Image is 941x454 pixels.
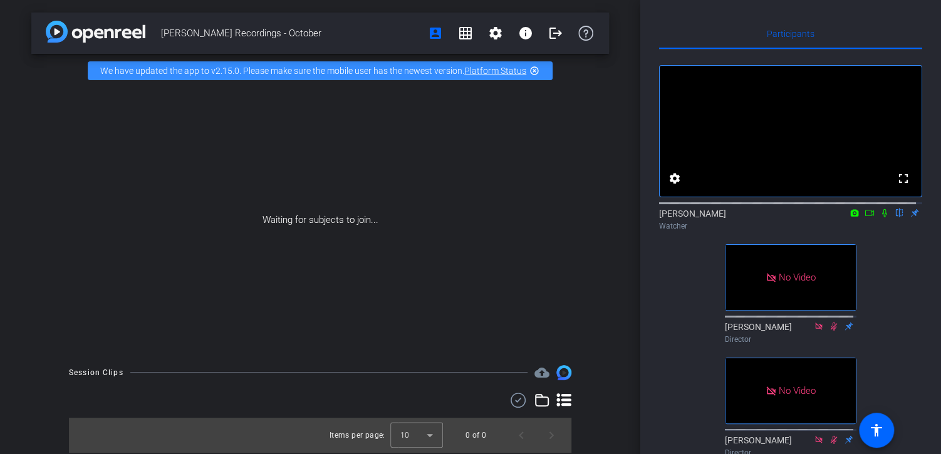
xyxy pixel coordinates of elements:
mat-icon: accessibility [869,423,884,438]
mat-icon: account_box [428,26,443,41]
img: Session clips [556,365,571,380]
mat-icon: settings [488,26,503,41]
mat-icon: fullscreen [896,171,911,186]
div: [PERSON_NAME] [725,321,856,345]
mat-icon: settings [667,171,682,186]
a: Platform Status [464,66,526,76]
mat-icon: logout [548,26,563,41]
button: Next page [536,420,566,450]
mat-icon: info [518,26,533,41]
div: Director [725,334,856,345]
mat-icon: grid_on [458,26,473,41]
span: No Video [779,272,816,283]
div: [PERSON_NAME] [659,207,922,232]
span: [PERSON_NAME] Recordings - October [161,21,420,46]
div: Items per page: [330,429,385,441]
button: Previous page [506,420,536,450]
mat-icon: cloud_upload [534,365,549,380]
mat-icon: highlight_off [529,66,539,76]
span: Participants [767,29,814,38]
span: Destinations for your clips [534,365,549,380]
div: We have updated the app to v2.15.0. Please make sure the mobile user has the newest version. [88,61,553,80]
div: Watcher [659,220,922,232]
img: app-logo [46,21,145,43]
span: No Video [779,384,816,396]
div: Session Clips [69,366,123,379]
mat-icon: flip [892,207,907,218]
div: 0 of 0 [465,429,486,441]
div: Waiting for subjects to join... [31,88,609,353]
